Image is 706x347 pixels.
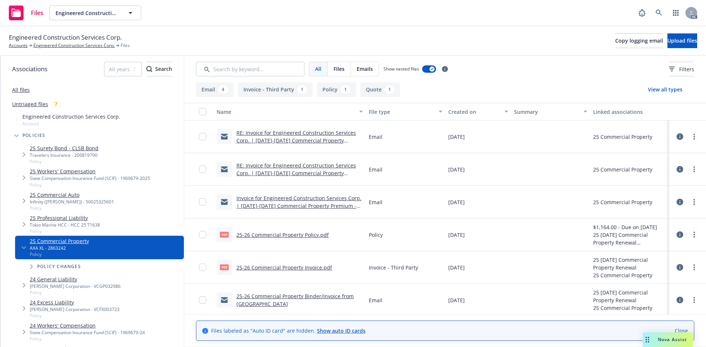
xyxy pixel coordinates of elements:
div: Name [217,108,355,116]
input: Toggle Row Selected [199,166,206,173]
div: 25 [DATE] Commercial Property Renewal [593,256,666,271]
a: 25-26 Commercial Property Policy.pdf [236,231,329,238]
span: Files [334,65,345,73]
a: more [690,132,699,141]
span: pdf [220,232,229,237]
svg: Search [146,66,152,72]
input: Select all [199,108,206,115]
a: 25 Commercial Property [30,237,89,245]
a: 25 Professional Liability [30,214,100,222]
button: View all types [636,82,694,97]
div: $1,164.00 - Due on [DATE] [593,223,666,231]
a: RE: Invoice for Engineered Construction Services Corp. | [DATE]-[DATE] Commercial Property Premiu... [236,129,356,152]
span: All [315,65,321,73]
div: 1 [297,86,307,94]
span: Files [121,42,130,49]
div: 25 Commercial Property [593,166,652,173]
div: Infinity ([PERSON_NAME]) - 50025325601 [30,199,114,205]
button: Invoice - Third Party [238,82,313,97]
a: more [690,263,699,272]
button: Upload files [667,33,697,48]
a: 25 Commercial Auto [30,191,114,199]
button: SearchSearch [146,62,172,76]
div: AXA XL - 2863242 [30,245,89,251]
span: Show nested files [384,66,419,72]
div: 25 [DATE] Commercial Property Renewal [593,231,666,246]
span: Policy [30,228,100,234]
button: Linked associations [590,103,669,120]
span: Copy logging email [615,37,663,44]
span: Engineered Construction Services Corp. [22,113,120,120]
span: Invoice - Third Party [369,264,418,271]
div: 1 [385,86,395,94]
span: Filters [669,65,694,73]
a: 24 Excess Liability [30,299,120,306]
a: more [690,165,699,174]
a: 24 Workers' Compensation [30,322,145,329]
button: Engineered Construction Services Corp. [49,6,141,20]
span: Policy [30,289,121,296]
span: Emails [357,65,373,73]
span: pdf [220,264,229,270]
div: 25 Commercial Property [593,271,666,279]
a: Invoice for Engineered Construction Services Corp. | [DATE]-[DATE] Commercial Property Premium - ... [236,195,361,217]
span: Files labeled as "Auto ID card" are hidden. [211,327,366,335]
div: 4 [218,86,228,94]
a: Search [652,6,666,20]
span: Policy [369,231,383,239]
span: Account [22,120,120,127]
div: 25 Commercial Property [593,133,652,141]
span: [DATE] [448,264,465,271]
button: Filters [669,62,694,76]
a: 25 Workers' Compensation [30,167,150,175]
input: Search by keyword... [196,62,304,76]
a: RE: Invoice for Engineered Construction Services Corp. | [DATE]-[DATE] Commercial Property Premiu... [236,162,356,184]
span: [DATE] [448,231,465,239]
button: Name [214,103,366,120]
button: Email [196,82,233,97]
a: Untriaged files [12,100,48,108]
span: Filters [679,65,694,73]
a: 25-26 Commercial Property Binder/Invoice from [GEOGRAPHIC_DATA] [236,293,354,307]
span: Engineered Construction Services Corp. [9,33,122,42]
div: [PERSON_NAME] Corporation - VCGP032986 [30,283,121,289]
span: Email [369,166,382,173]
button: Quote [360,82,400,97]
div: 25 [DATE] Commercial Property Renewal [593,289,666,304]
a: Files [6,3,46,23]
a: Report a Bug [635,6,649,20]
div: Tokio Marine HCC - HCC 25 71638 [30,222,100,228]
span: Policy [30,205,114,211]
a: All files [12,86,30,93]
a: 25 Surety Bond - CLSB Bond [30,144,99,152]
button: Nova Assist [643,332,693,347]
span: [DATE] [448,198,465,206]
a: Engineered Construction Services Corp. [33,42,115,49]
div: State Compensation Insurance Fund (SCIF) - 1969679-2025 [30,175,150,181]
div: 25 Commercial Property [593,198,652,206]
span: Email [369,296,382,304]
input: Toggle Row Selected [199,133,206,140]
button: Policy [317,82,356,97]
a: Accounts [9,42,28,49]
span: Nova Assist [658,336,687,343]
span: [DATE] [448,296,465,304]
span: Policy [30,336,145,342]
button: Created on [445,103,511,120]
span: Policy [30,312,120,319]
a: 25-26 Commercial Property Invoice.pdf [236,264,332,271]
a: Show auto ID cards [317,327,366,334]
button: File type [366,103,445,120]
span: Email [369,198,382,206]
span: Upload files [667,37,697,44]
a: more [690,230,699,239]
span: Policies [22,133,46,138]
a: 24 General Liability [30,275,121,283]
input: Toggle Row Selected [199,264,206,271]
div: State Compensation Insurance Fund (SCIF) - 1969679-24 [30,329,145,336]
span: Engineered Construction Services Corp. [56,9,119,17]
div: Created on [448,108,500,116]
span: Policy changes [37,264,81,269]
span: Associations [12,64,47,74]
a: more [690,296,699,304]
